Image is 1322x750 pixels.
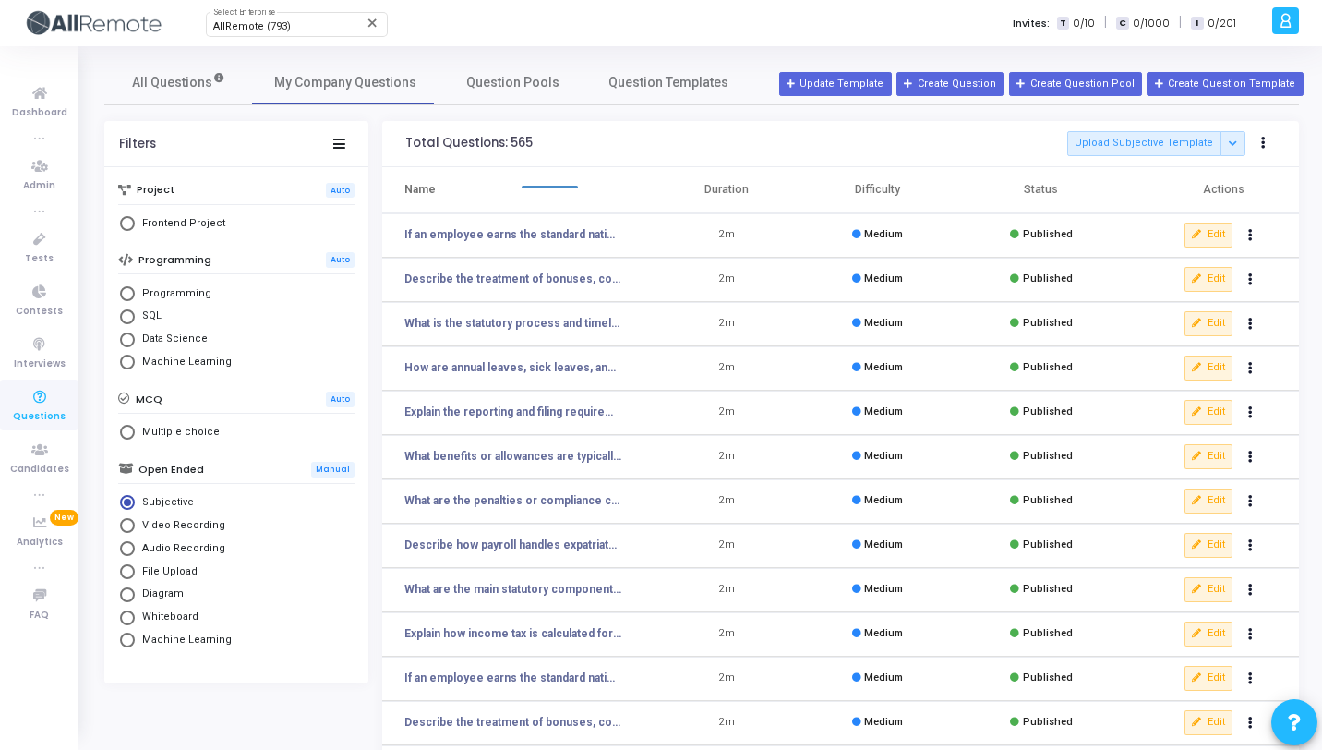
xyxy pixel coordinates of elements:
[652,657,802,701] td: 2m
[1023,317,1073,329] span: Published
[652,568,802,612] td: 2m
[12,105,67,121] span: Dashboard
[852,626,903,642] div: Medium
[1023,405,1073,417] span: Published
[1251,131,1277,157] button: Actions
[1184,577,1232,601] button: Edit
[1184,622,1232,646] button: Edit
[1184,400,1232,424] button: Edit
[135,355,232,370] span: Machine Learning
[1238,577,1264,603] button: Actions
[326,252,355,268] span: Auto
[135,587,184,602] span: Diagram
[852,493,903,509] div: Medium
[1184,356,1232,380] button: Edit
[213,20,291,32] span: AllRemote (793)
[1023,716,1073,728] span: Published
[1238,533,1264,559] button: Actions
[1133,16,1170,31] span: 0/1000
[1184,267,1232,291] button: Edit
[405,136,533,151] div: Total Questions: 565
[953,167,1131,213] th: Status
[118,493,355,654] mat-radio-group: Select Library
[652,612,802,657] td: 2m
[1023,494,1073,506] span: Published
[135,286,211,302] span: Programming
[382,167,652,213] th: Name
[404,315,622,332] a: What is the statutory process and timeline for paying final settlement wages when an employee res...
[1023,228,1073,240] span: Published
[118,423,355,446] mat-radio-group: Select Library
[135,332,208,347] span: Data Science
[1073,16,1095,31] span: 0/10
[1184,533,1232,557] button: Edit
[652,435,802,479] td: 2m
[852,449,903,465] div: Medium
[23,5,162,42] img: logo
[135,633,232,648] span: Machine Learning
[404,537,622,553] a: Describe how payroll handles expatriates or [DEMOGRAPHIC_DATA] employees in [GEOGRAPHIC_DATA], in...
[896,72,1004,96] button: Create Question
[1057,17,1069,30] span: T
[1147,72,1303,96] button: Create Question Template
[404,359,622,376] a: How are annual leaves, sick leaves, and public holidays treated in payroll calculations in [GEOGR...
[466,73,559,92] span: Question Pools
[50,510,78,526] span: New
[1238,267,1264,293] button: Actions
[1023,361,1073,373] span: Published
[1116,17,1128,30] span: C
[852,272,903,287] div: Medium
[119,137,156,151] div: Filters
[136,393,162,405] h6: MCQ
[1238,223,1264,248] button: Actions
[1023,450,1073,462] span: Published
[1023,272,1073,284] span: Published
[1238,622,1264,647] button: Actions
[135,518,225,534] span: Video Recording
[1184,223,1232,247] button: Edit
[1013,16,1050,31] label: Invites:
[326,183,355,199] span: Auto
[802,167,953,213] th: Difficulty
[23,178,55,194] span: Admin
[135,216,225,232] span: Frontend Project
[1238,666,1264,692] button: Actions
[1191,17,1203,30] span: I
[1238,710,1264,736] button: Actions
[10,462,69,478] span: Candidates
[1130,167,1299,213] th: Actions
[852,316,903,332] div: Medium
[1184,710,1232,734] button: Edit
[652,346,802,391] td: 2m
[135,564,198,580] span: File Upload
[135,425,220,441] span: Multiple choice
[652,391,802,435] td: 2m
[17,535,63,550] span: Analytics
[1238,489,1264,514] button: Actions
[135,308,162,324] span: SQL
[14,357,66,372] span: Interviews
[652,479,802,524] td: 2m
[1208,16,1236,31] span: 0/201
[852,538,903,553] div: Medium
[404,670,622,686] a: If an employee earns the standard national average monthly salary, calculate both employer and em...
[852,227,903,243] div: Medium
[1023,583,1073,595] span: Published
[404,448,622,465] a: What benefits or allowances are typically provided in payroll (e.g., housing, transport, meal, or...
[1009,72,1142,96] button: Create Question Pool
[13,409,66,425] span: Questions
[311,462,355,478] span: Manual
[404,404,622,420] a: Explain the reporting and filing requirements for payroll taxes and social contributions in [GEOG...
[779,72,892,96] a: Update Template
[326,392,355,407] span: Auto
[25,251,54,267] span: Tests
[852,715,903,731] div: Medium
[118,284,355,376] mat-radio-group: Select Library
[404,625,622,642] a: Explain how income tax is calculated for employees in [GEOGRAPHIC_DATA]. What are the applicable ...
[404,581,622,598] a: What are the main statutory components included in an employee’s payroll in [GEOGRAPHIC_DATA]?
[652,701,802,745] td: 2m
[404,714,622,731] a: Describe the treatment of bonuses, commissions, and variable pay in [GEOGRAPHIC_DATA]'s payroll.
[1067,131,1220,156] button: Upload Subjective Template
[274,73,416,92] span: My Company Questions
[852,405,903,420] div: Medium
